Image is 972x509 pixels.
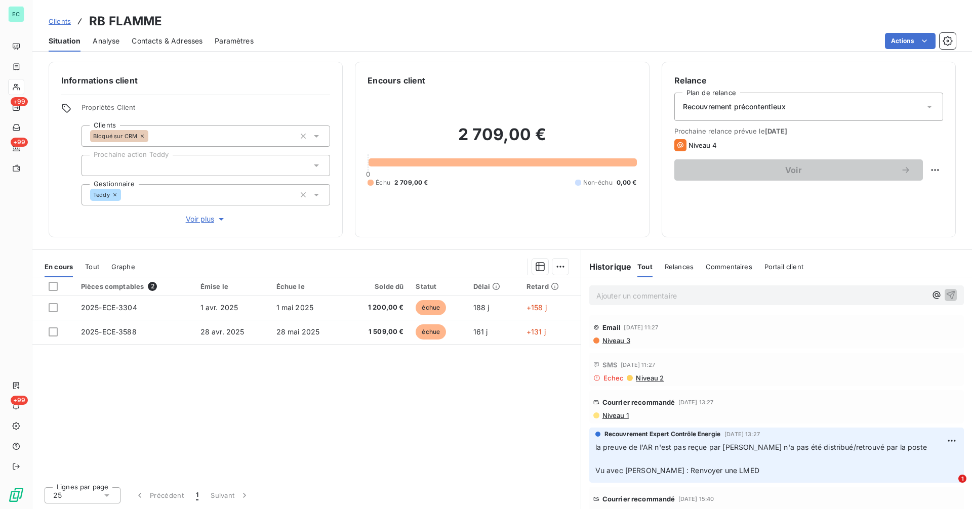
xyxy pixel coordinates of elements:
[688,141,717,149] span: Niveau 4
[583,178,613,187] span: Non-échu
[674,127,943,135] span: Prochaine relance prévue le
[674,74,943,87] h6: Relance
[601,336,630,345] span: Niveau 3
[624,324,658,330] span: [DATE] 11:27
[89,12,162,30] h3: RB FLAMME
[49,36,80,46] span: Situation
[351,327,404,337] span: 1 509,00 €
[617,178,637,187] span: 0,00 €
[678,496,714,502] span: [DATE] 15:40
[885,33,936,49] button: Actions
[190,485,205,506] button: 1
[111,263,135,271] span: Graphe
[49,16,71,26] a: Clients
[394,178,428,187] span: 2 709,00 €
[416,324,446,340] span: échue
[526,303,547,312] span: +158 j
[601,411,629,419] span: Niveau 1
[602,495,675,503] span: Courrier recommandé
[93,36,119,46] span: Analyse
[595,443,927,475] span: la preuve de l'AR n'est pas reçue par [PERSON_NAME] n'a pas été distribué/retrouvé par la poste V...
[366,170,370,178] span: 0
[764,263,803,271] span: Portail client
[526,282,575,290] div: Retard
[765,127,788,135] span: [DATE]
[11,138,28,147] span: +99
[132,36,202,46] span: Contacts & Adresses
[602,398,675,406] span: Courrier recommandé
[603,374,624,382] span: Echec
[82,214,330,225] button: Voir plus
[351,303,404,313] span: 1 200,00 €
[635,374,664,382] span: Niveau 2
[148,132,156,141] input: Ajouter une valeur
[686,166,901,174] span: Voir
[683,102,786,112] span: Recouvrement précontentieux
[93,192,110,198] span: Teddy
[148,282,157,291] span: 2
[368,74,425,87] h6: Encours client
[368,124,636,155] h2: 2 709,00 €
[200,282,264,290] div: Émise le
[11,97,28,106] span: +99
[276,327,320,336] span: 28 mai 2025
[90,161,98,170] input: Ajouter une valeur
[665,263,694,271] span: Relances
[45,263,73,271] span: En cours
[200,303,238,312] span: 1 avr. 2025
[200,327,245,336] span: 28 avr. 2025
[186,214,226,224] span: Voir plus
[376,178,390,187] span: Échu
[85,263,99,271] span: Tout
[81,327,137,336] span: 2025-ECE-3588
[11,396,28,405] span: +99
[724,431,760,437] span: [DATE] 13:27
[416,300,446,315] span: échue
[53,490,62,500] span: 25
[526,327,546,336] span: +131 j
[49,17,71,25] span: Clients
[706,263,752,271] span: Commentaires
[938,475,962,499] iframe: Intercom live chat
[8,6,24,22] div: EC
[8,487,24,503] img: Logo LeanPay
[215,36,254,46] span: Paramètres
[81,303,137,312] span: 2025-ECE-3304
[81,282,188,291] div: Pièces comptables
[678,399,714,405] span: [DATE] 13:27
[604,430,720,439] span: Recouvrement Expert Contrôle Energie
[61,74,330,87] h6: Informations client
[602,361,618,369] span: SMS
[674,159,923,181] button: Voir
[473,327,488,336] span: 161 j
[958,475,966,483] span: 1
[581,261,632,273] h6: Historique
[82,103,330,117] span: Propriétés Client
[196,490,198,500] span: 1
[637,263,653,271] span: Tout
[129,485,190,506] button: Précédent
[473,282,514,290] div: Délai
[121,190,129,199] input: Ajouter une valeur
[276,303,314,312] span: 1 mai 2025
[602,323,621,331] span: Email
[93,133,137,139] span: Bloqué sur CRM
[276,282,339,290] div: Échue le
[416,282,461,290] div: Statut
[205,485,256,506] button: Suivant
[351,282,404,290] div: Solde dû
[473,303,490,312] span: 188 j
[621,362,655,368] span: [DATE] 11:27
